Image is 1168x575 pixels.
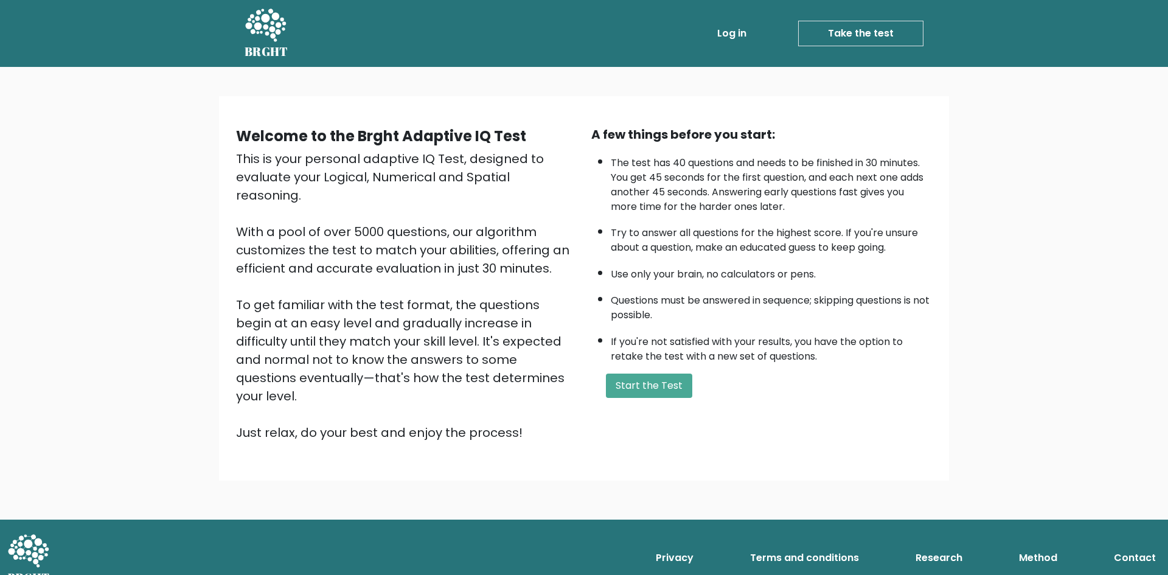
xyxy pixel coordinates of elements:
[651,546,698,570] a: Privacy
[606,374,692,398] button: Start the Test
[245,5,288,62] a: BRGHT
[611,261,932,282] li: Use only your brain, no calculators or pens.
[611,329,932,364] li: If you're not satisfied with your results, you have the option to retake the test with a new set ...
[611,150,932,214] li: The test has 40 questions and needs to be finished in 30 minutes. You get 45 seconds for the firs...
[798,21,923,46] a: Take the test
[236,126,526,146] b: Welcome to the Brght Adaptive IQ Test
[911,546,967,570] a: Research
[1014,546,1062,570] a: Method
[245,44,288,59] h5: BRGHT
[1109,546,1161,570] a: Contact
[611,287,932,322] li: Questions must be answered in sequence; skipping questions is not possible.
[591,125,932,144] div: A few things before you start:
[236,150,577,442] div: This is your personal adaptive IQ Test, designed to evaluate your Logical, Numerical and Spatial ...
[745,546,864,570] a: Terms and conditions
[712,21,751,46] a: Log in
[611,220,932,255] li: Try to answer all questions for the highest score. If you're unsure about a question, make an edu...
